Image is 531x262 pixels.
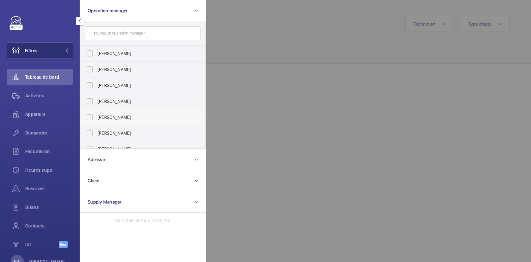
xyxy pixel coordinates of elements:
span: Beta [59,241,68,248]
span: Facturation [25,148,73,155]
button: Filtres [7,43,73,58]
span: Heures supp. [25,167,73,173]
span: Filtres [25,47,38,54]
span: Appareils [25,111,73,118]
span: Réserves [25,185,73,192]
span: IoT [25,241,59,248]
span: Activités [25,92,73,99]
span: Demandes [25,130,73,136]
span: Bilans [25,204,73,211]
span: Tableau de bord [25,74,73,80]
span: Contacts [25,222,73,229]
